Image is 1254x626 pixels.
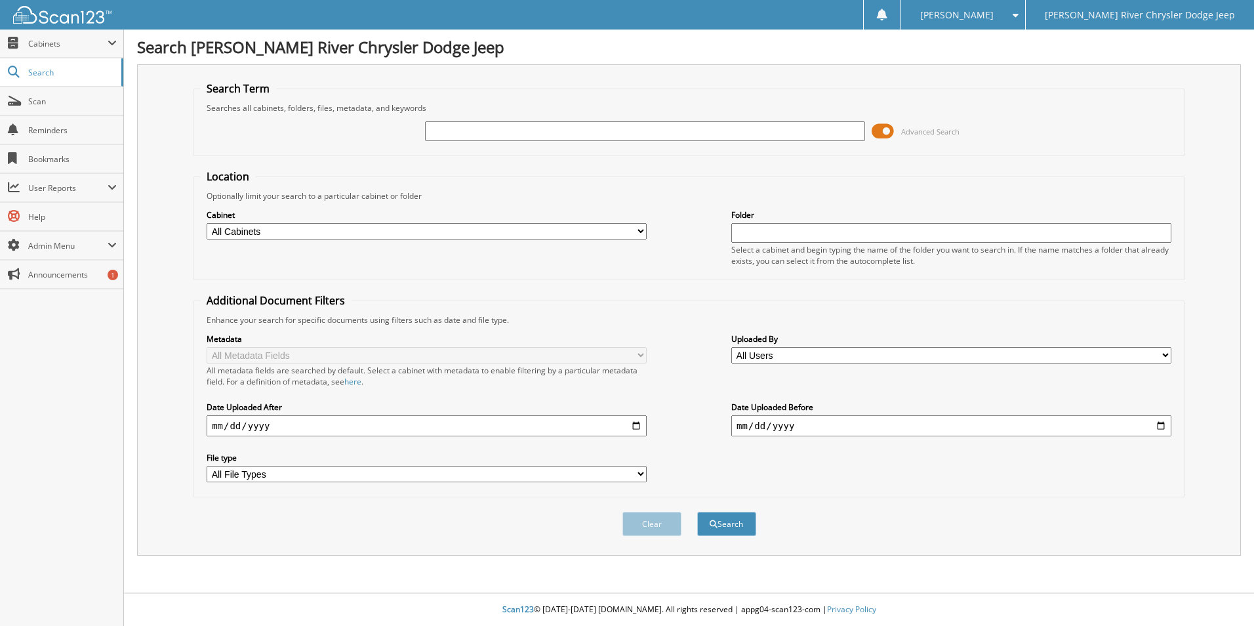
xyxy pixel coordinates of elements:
[731,415,1171,436] input: end
[731,333,1171,344] label: Uploaded By
[200,293,352,308] legend: Additional Document Filters
[344,376,361,387] a: here
[28,182,108,194] span: User Reports
[28,96,117,107] span: Scan
[28,240,108,251] span: Admin Menu
[207,333,647,344] label: Metadata
[28,211,117,222] span: Help
[200,314,1178,325] div: Enhance your search for specific documents using filters such as date and file type.
[502,604,534,615] span: Scan123
[207,415,647,436] input: start
[200,102,1178,114] div: Searches all cabinets, folders, files, metadata, and keywords
[207,402,647,413] label: Date Uploaded After
[28,269,117,280] span: Announcements
[137,36,1241,58] h1: Search [PERSON_NAME] River Chrysler Dodge Jeep
[13,6,111,24] img: scan123-logo-white.svg
[1045,11,1235,19] span: [PERSON_NAME] River Chrysler Dodge Jeep
[697,512,756,536] button: Search
[28,38,108,49] span: Cabinets
[200,169,256,184] legend: Location
[731,402,1171,413] label: Date Uploaded Before
[731,209,1171,220] label: Folder
[28,125,117,136] span: Reminders
[108,270,118,280] div: 1
[207,365,647,387] div: All metadata fields are searched by default. Select a cabinet with metadata to enable filtering b...
[731,244,1171,266] div: Select a cabinet and begin typing the name of the folder you want to search in. If the name match...
[920,11,994,19] span: [PERSON_NAME]
[28,154,117,165] span: Bookmarks
[207,209,647,220] label: Cabinet
[28,67,115,78] span: Search
[901,127,960,136] span: Advanced Search
[124,594,1254,626] div: © [DATE]-[DATE] [DOMAIN_NAME]. All rights reserved | appg04-scan123-com |
[200,81,276,96] legend: Search Term
[622,512,681,536] button: Clear
[200,190,1178,201] div: Optionally limit your search to a particular cabinet or folder
[827,604,876,615] a: Privacy Policy
[207,452,647,463] label: File type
